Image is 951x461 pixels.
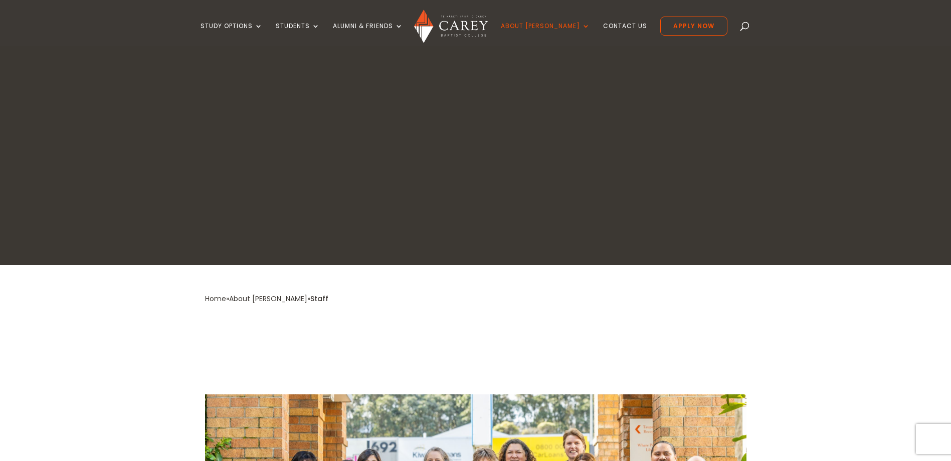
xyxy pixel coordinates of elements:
a: About [PERSON_NAME] [501,23,590,46]
a: Alumni & Friends [333,23,403,46]
span: » » [205,294,328,304]
a: Study Options [201,23,263,46]
a: About [PERSON_NAME] [229,294,307,304]
h1: Staff [288,169,664,221]
a: Students [276,23,320,46]
a: Contact Us [603,23,647,46]
h2: [PERSON_NAME] Staff [205,334,746,368]
span: Staff [310,294,328,304]
img: Carey Baptist College [414,10,488,43]
a: Home [205,294,226,304]
a: Apply Now [660,17,727,36]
